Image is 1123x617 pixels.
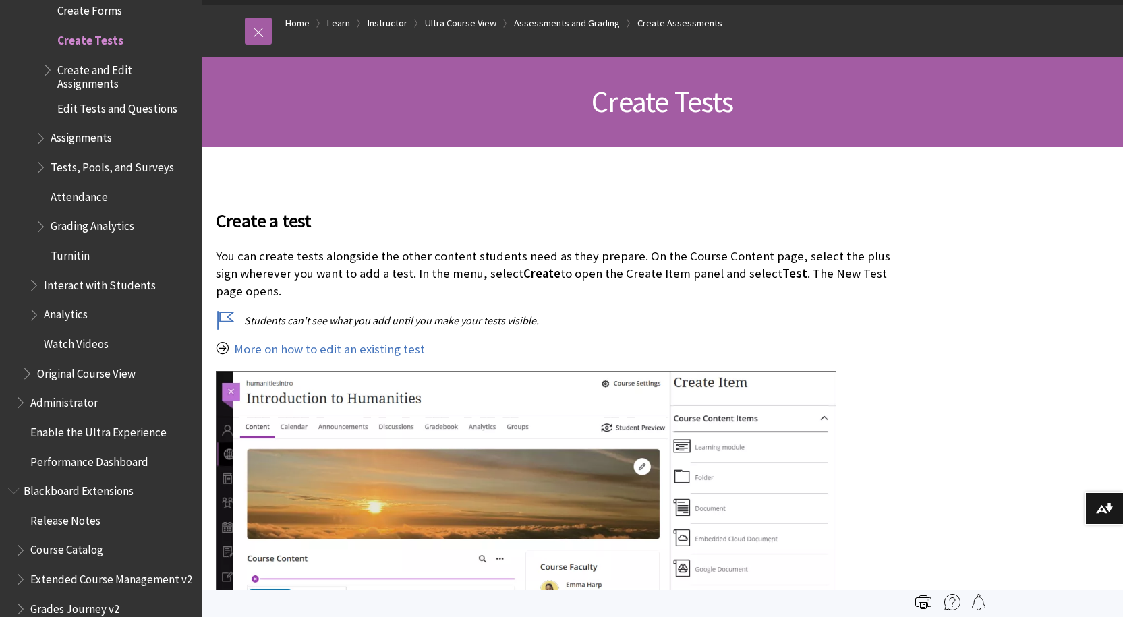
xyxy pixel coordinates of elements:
[637,15,722,32] a: Create Assessments
[944,594,960,610] img: More help
[327,15,350,32] a: Learn
[30,568,192,586] span: Extended Course Management v2
[44,303,88,322] span: Analytics
[57,59,193,90] span: Create and Edit Assignments
[782,266,807,281] span: Test
[30,391,98,409] span: Administrator
[30,421,167,439] span: Enable the Ultra Experience
[216,206,910,235] span: Create a test
[971,594,987,610] img: Follow this page
[30,539,103,557] span: Course Catalog
[57,29,123,47] span: Create Tests
[51,244,90,262] span: Turnitin
[57,97,177,115] span: Edit Tests and Questions
[30,509,100,527] span: Release Notes
[30,597,119,616] span: Grades Journey v2
[523,266,560,281] span: Create
[216,313,910,328] p: Students can't see what you add until you make your tests visible.
[368,15,407,32] a: Instructor
[592,83,733,120] span: Create Tests
[51,156,174,174] span: Tests, Pools, and Surveys
[51,185,108,204] span: Attendance
[425,15,496,32] a: Ultra Course View
[915,594,931,610] img: Print
[51,127,112,145] span: Assignments
[30,450,148,469] span: Performance Dashboard
[44,332,109,351] span: Watch Videos
[234,341,425,357] a: More on how to edit an existing test
[514,15,620,32] a: Assessments and Grading
[216,247,910,301] p: You can create tests alongside the other content students need as they prepare. On the Course Con...
[44,274,156,292] span: Interact with Students
[51,215,134,233] span: Grading Analytics
[24,479,134,498] span: Blackboard Extensions
[37,362,136,380] span: Original Course View
[285,15,310,32] a: Home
